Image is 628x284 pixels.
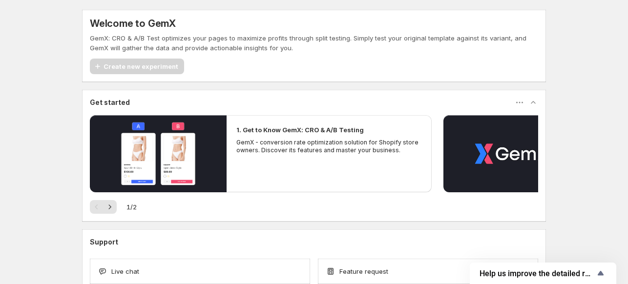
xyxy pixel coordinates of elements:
[90,237,118,247] h3: Support
[480,269,595,278] span: Help us improve the detailed report for A/B campaigns
[90,98,130,107] h3: Get started
[111,266,139,276] span: Live chat
[90,33,538,53] p: GemX: CRO & A/B Test optimizes your pages to maximize profits through split testing. Simply test ...
[126,202,137,212] span: 1 / 2
[90,18,176,29] h5: Welcome to GemX
[339,266,388,276] span: Feature request
[236,139,422,154] p: GemX - conversion rate optimization solution for Shopify store owners. Discover its features and ...
[236,125,364,135] h2: 1. Get to Know GemX: CRO & A/B Testing
[480,267,607,279] button: Show survey - Help us improve the detailed report for A/B campaigns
